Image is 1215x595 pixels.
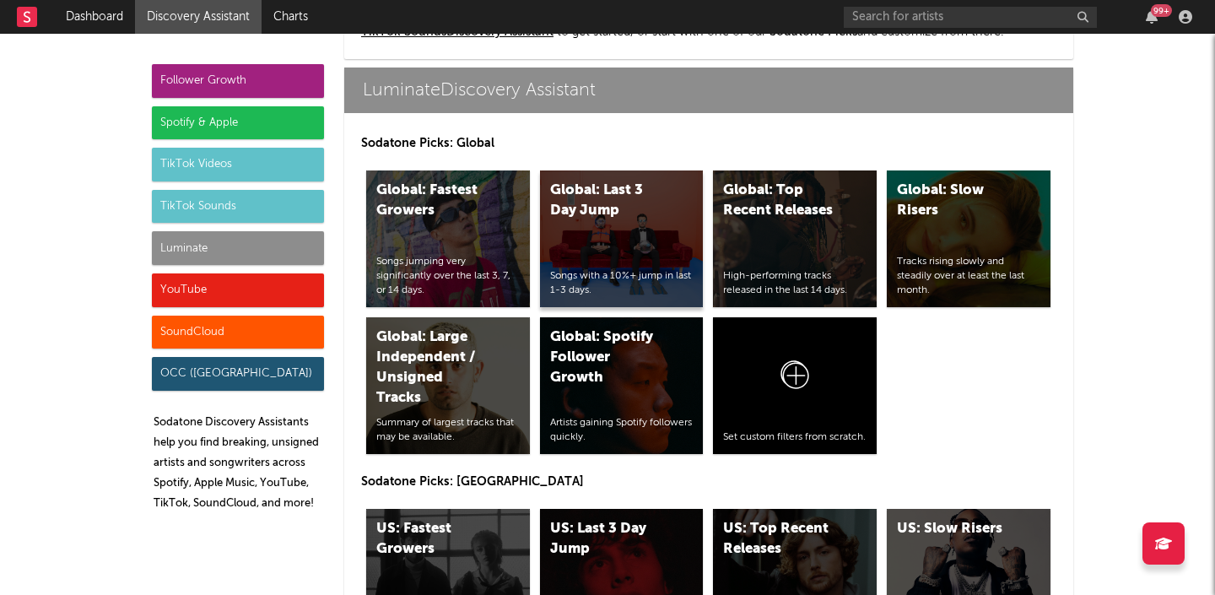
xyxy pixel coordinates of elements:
div: SoundCloud [152,316,324,349]
span: Sodatone Picks [769,26,857,38]
a: TikTok SoundsDiscovery Assistant [361,26,553,38]
div: Follower Growth [152,64,324,98]
a: Global: Fastest GrowersSongs jumping very significantly over the last 3, 7, or 14 days. [366,170,530,307]
a: Global: Last 3 Day JumpSongs with a 10%+ jump in last 1-3 days. [540,170,704,307]
div: Set custom filters from scratch. [723,430,867,445]
a: LuminateDiscovery Assistant [344,68,1073,113]
div: Luminate [152,231,324,265]
div: US: Fastest Growers [376,519,491,560]
div: TikTok Sounds [152,190,324,224]
div: Artists gaining Spotify followers quickly. [550,416,694,445]
div: 99 + [1151,4,1172,17]
a: Set custom filters from scratch. [713,317,877,454]
div: US: Slow Risers [897,519,1012,539]
div: Tracks rising slowly and steadily over at least the last month. [897,255,1040,297]
div: YouTube [152,273,324,307]
div: Songs jumping very significantly over the last 3, 7, or 14 days. [376,255,520,297]
p: Sodatone Picks: Global [361,133,1056,154]
div: Songs with a 10%+ jump in last 1-3 days. [550,269,694,298]
div: Global: Last 3 Day Jump [550,181,665,221]
div: Global: Fastest Growers [376,181,491,221]
button: 99+ [1146,10,1158,24]
div: High-performing tracks released in the last 14 days. [723,269,867,298]
a: Global: Top Recent ReleasesHigh-performing tracks released in the last 14 days. [713,170,877,307]
div: Global: Spotify Follower Growth [550,327,665,388]
div: US: Last 3 Day Jump [550,519,665,560]
a: Global: Spotify Follower GrowthArtists gaining Spotify followers quickly. [540,317,704,454]
input: Search for artists [844,7,1097,28]
p: Sodatone Picks: [GEOGRAPHIC_DATA] [361,472,1056,492]
div: Spotify & Apple [152,106,324,140]
div: US: Top Recent Releases [723,519,838,560]
a: Global: Slow RisersTracks rising slowly and steadily over at least the last month. [887,170,1050,307]
div: TikTok Videos [152,148,324,181]
div: Global: Top Recent Releases [723,181,838,221]
div: Global: Slow Risers [897,181,1012,221]
div: OCC ([GEOGRAPHIC_DATA]) [152,357,324,391]
p: Sodatone Discovery Assistants help you find breaking, unsigned artists and songwriters across Spo... [154,413,324,514]
a: Global: Large Independent / Unsigned TracksSummary of largest tracks that may be available. [366,317,530,454]
div: Global: Large Independent / Unsigned Tracks [376,327,491,408]
div: Summary of largest tracks that may be available. [376,416,520,445]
